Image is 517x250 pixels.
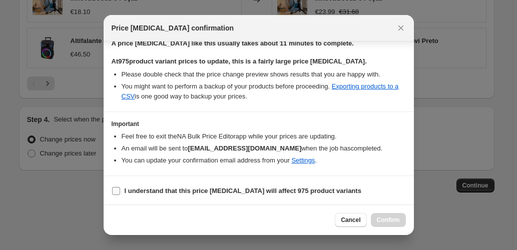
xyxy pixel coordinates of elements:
button: Close [394,21,408,35]
span: Cancel [341,216,360,224]
li: An email will be sent to when the job has completed . [122,143,406,153]
a: Settings [291,156,315,164]
b: I understand that this price [MEDICAL_DATA] will affect 975 product variants [125,187,361,194]
li: Feel free to exit the NA Bulk Price Editor app while your prices are updating. [122,131,406,141]
li: Please double check that the price change preview shows results that you are happy with. [122,69,406,79]
li: You can update your confirmation email address from your . [122,155,406,165]
b: At 975 product variant prices to update, this is a fairly large price [MEDICAL_DATA]. [112,57,367,65]
button: Cancel [335,213,366,227]
b: A price [MEDICAL_DATA] like this usually takes about 11 minutes to complete. [112,39,354,47]
h3: Important [112,120,406,128]
li: You might want to perform a backup of your products before proceeding. is one good way to backup ... [122,81,406,101]
span: Price [MEDICAL_DATA] confirmation [112,23,234,33]
b: [EMAIL_ADDRESS][DOMAIN_NAME] [188,144,301,152]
